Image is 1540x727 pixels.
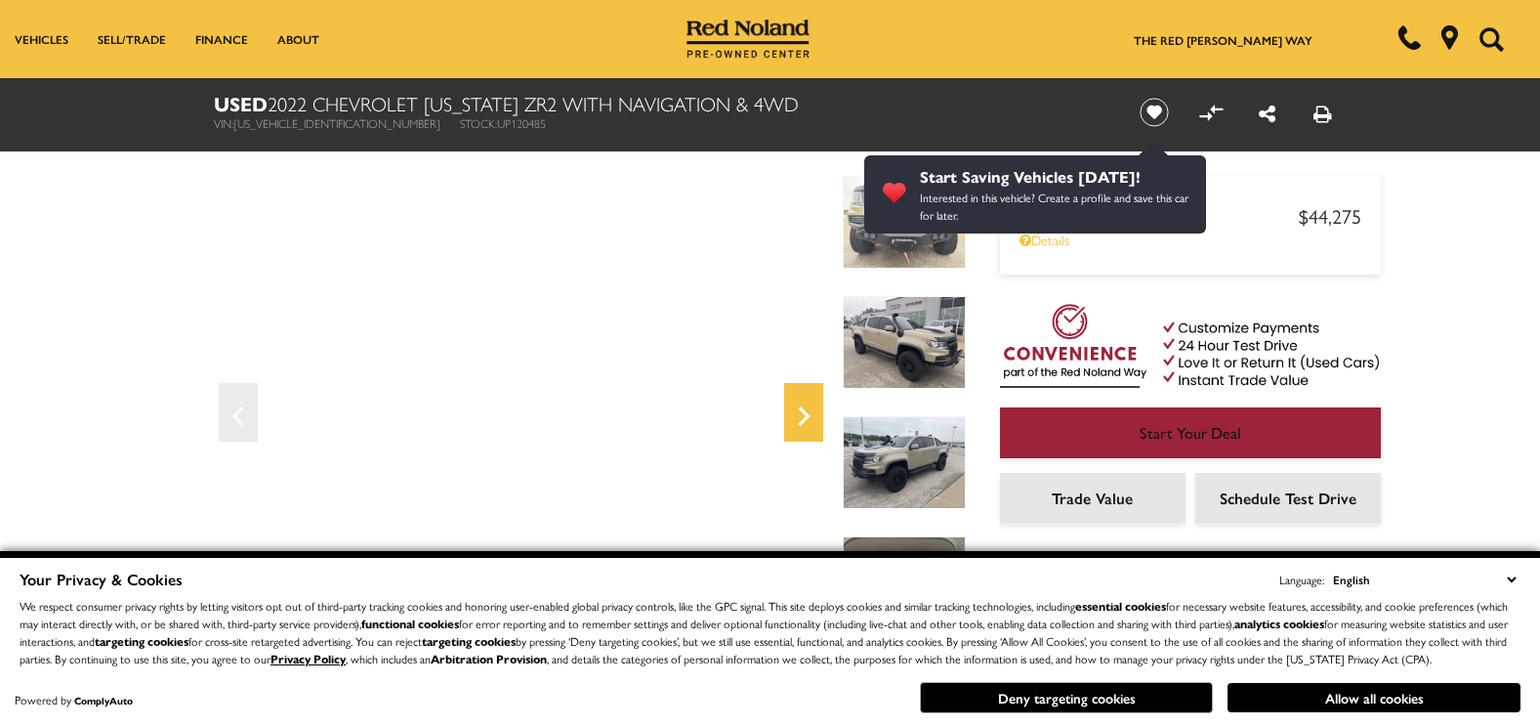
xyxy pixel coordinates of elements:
[687,20,810,59] img: Red Noland Pre-Owned
[1279,574,1324,585] div: Language:
[1259,99,1275,127] a: Share this Used 2022 Chevrolet Colorado ZR2 With Navigation & 4WD
[1195,473,1381,524] a: Schedule Test Drive
[460,114,497,132] span: Stock:
[1196,98,1226,127] button: Compare Vehicle
[784,383,823,442] div: Next
[843,536,966,629] img: Used 2022 Sand Dune Metallic Chevrolet ZR2 image 4
[843,296,966,389] img: Used 2022 Sand Dune Metallic Chevrolet ZR2 image 2
[1020,203,1299,228] span: Red [PERSON_NAME]
[1000,407,1381,458] a: Start Your Deal
[843,176,966,269] img: Used 2022 Sand Dune Metallic Chevrolet ZR2 image 1
[1133,97,1176,128] button: Save vehicle
[431,650,547,667] strong: Arbitration Provision
[361,615,459,632] strong: functional cookies
[1020,230,1361,249] a: Details
[1052,487,1133,509] span: Trade Value
[1000,473,1186,524] a: Trade Value
[1134,31,1312,49] a: The Red [PERSON_NAME] Way
[15,694,133,706] div: Powered by
[1234,615,1324,632] strong: analytics cookies
[95,632,188,650] strong: targeting cookies
[271,650,346,667] a: Privacy Policy
[214,176,828,637] iframe: Interactive Walkaround/Photo gallery of the vehicle/product
[1299,201,1361,230] span: $44,275
[687,26,810,46] a: Red Noland Pre-Owned
[214,114,233,132] span: VIN:
[1140,421,1241,444] span: Start Your Deal
[1313,99,1332,127] a: Print this Used 2022 Chevrolet Colorado ZR2 With Navigation & 4WD
[20,597,1520,667] p: We respect consumer privacy rights by letting visitors opt out of third-party tracking cookies an...
[1020,201,1361,230] a: Red [PERSON_NAME] $44,275
[1228,683,1520,712] button: Allow all cookies
[920,682,1213,713] button: Deny targeting cookies
[422,632,516,650] strong: targeting cookies
[1220,487,1356,509] span: Schedule Test Drive
[214,93,1107,114] h1: 2022 Chevrolet [US_STATE] ZR2 With Navigation & 4WD
[1075,597,1166,615] strong: essential cookies
[1328,569,1520,590] select: Language Select
[214,89,268,117] strong: Used
[20,568,183,590] span: Your Privacy & Cookies
[1472,1,1511,77] button: Open the search field
[74,694,133,707] a: ComplyAuto
[497,114,546,132] span: UP120485
[843,416,966,509] img: Used 2022 Sand Dune Metallic Chevrolet ZR2 image 3
[233,114,440,132] span: [US_VEHICLE_IDENTIFICATION_NUMBER]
